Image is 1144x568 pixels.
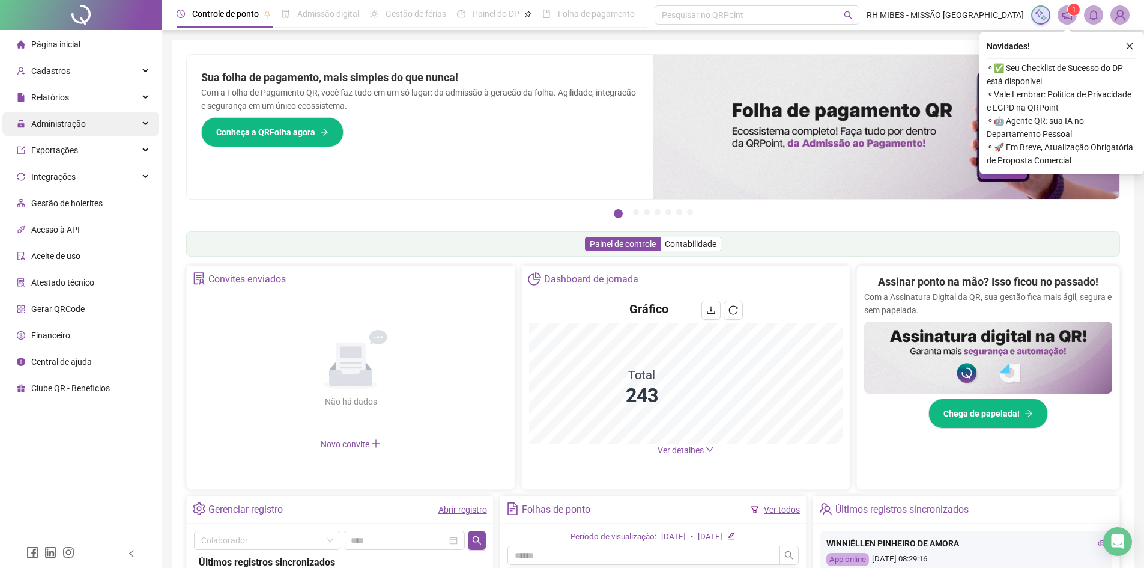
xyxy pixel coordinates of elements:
button: 6 [676,209,682,215]
span: solution [193,272,205,285]
span: api [17,225,25,234]
button: Chega de papelada! [928,399,1048,429]
img: 71697 [1111,6,1129,24]
span: RH MIBES - MISSÃO [GEOGRAPHIC_DATA] [867,8,1024,22]
a: Abrir registro [438,505,487,515]
span: Central de ajuda [31,357,92,367]
span: pushpin [524,11,531,18]
span: gift [17,384,25,392]
p: Com a Assinatura Digital da QR, sua gestão fica mais ágil, segura e sem papelada. [864,290,1112,317]
span: Administração [31,119,86,129]
span: Aceite de uso [31,251,80,261]
span: ⚬ 🤖 Agente QR: sua IA no Departamento Pessoal [987,114,1137,141]
div: Open Intercom Messenger [1103,527,1132,556]
span: instagram [62,546,74,558]
div: [DATE] [698,531,722,543]
span: ⚬ Vale Lembrar: Política de Privacidade e LGPD na QRPoint [987,88,1137,114]
a: Ver detalhes down [658,445,714,455]
span: Chega de papelada! [943,407,1020,420]
button: 7 [687,209,693,215]
span: Painel de controle [590,239,656,249]
span: Atestado técnico [31,278,94,287]
span: Controle de ponto [192,9,259,19]
span: sun [370,10,378,18]
p: Com a Folha de Pagamento QR, você faz tudo em um só lugar: da admissão à geração da folha. Agilid... [201,86,639,112]
span: apartment [17,199,25,207]
span: Conheça a QRFolha agora [216,126,315,139]
div: [DATE] 08:29:16 [826,553,1106,567]
span: qrcode [17,305,25,313]
span: ⚬ 🚀 Em Breve, Atualização Obrigatória de Proposta Comercial [987,141,1137,167]
span: book [542,10,551,18]
span: edit [727,532,735,540]
span: Gestão de holerites [31,198,103,208]
span: facebook [26,546,38,558]
button: 5 [665,209,671,215]
span: Página inicial [31,40,80,49]
span: filter [751,505,759,514]
div: WINNIÉLLEN PINHEIRO DE AMORA [826,537,1106,550]
span: ⚬ ✅ Seu Checklist de Sucesso do DP está disponível [987,61,1137,88]
span: lock [17,120,25,128]
span: Novo convite [321,439,381,449]
span: bell [1088,10,1099,20]
span: Novidades ! [987,40,1030,53]
span: export [17,146,25,154]
span: file-done [282,10,290,18]
div: Período de visualização: [570,531,656,543]
span: sync [17,173,25,181]
span: 1 [1072,5,1076,14]
span: Contabilidade [665,239,716,249]
button: Conheça a QRFolha agora [201,117,344,147]
span: arrow-right [320,128,328,136]
span: down [706,445,714,454]
span: reload [728,305,738,315]
span: linkedin [44,546,56,558]
button: 2 [633,209,639,215]
span: notification [1062,10,1073,20]
div: Últimos registros sincronizados [835,499,969,520]
span: team [819,502,832,515]
div: Folhas de ponto [522,499,590,520]
span: user-add [17,67,25,75]
span: pie-chart [528,272,540,285]
img: banner%2F8d14a306-6205-4263-8e5b-06e9a85ad873.png [653,55,1120,199]
button: 4 [655,209,661,215]
div: Convites enviados [208,269,286,290]
span: Financeiro [31,331,70,340]
span: Acesso à API [31,225,80,234]
span: dashboard [457,10,465,18]
div: App online [826,553,869,567]
button: 3 [644,209,650,215]
button: 1 [614,209,623,218]
img: banner%2F02c71560-61a6-44d4-94b9-c8ab97240462.png [864,322,1112,394]
span: Clube QR - Beneficios [31,383,110,393]
span: file [17,93,25,102]
span: search [472,536,482,545]
div: Gerenciar registro [208,499,283,520]
span: home [17,40,25,49]
span: Gerar QRCode [31,304,85,314]
span: Admissão digital [297,9,359,19]
span: plus [371,439,381,448]
span: file-text [506,502,519,515]
span: Folha de pagamento [558,9,635,19]
span: search [784,551,794,560]
span: Gestão de férias [386,9,446,19]
sup: 1 [1068,4,1080,16]
span: setting [193,502,205,515]
span: clock-circle [177,10,185,18]
span: close [1125,42,1134,50]
div: Dashboard de jornada [544,269,638,290]
span: pushpin [264,11,271,18]
div: [DATE] [661,531,686,543]
span: Ver detalhes [658,445,704,455]
span: audit [17,252,25,260]
span: eye [1098,539,1106,548]
span: Painel do DP [473,9,519,19]
h4: Gráfico [629,301,668,317]
span: left [127,549,136,558]
a: Ver todos [764,505,800,515]
span: solution [17,278,25,287]
div: Não há dados [295,395,406,408]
